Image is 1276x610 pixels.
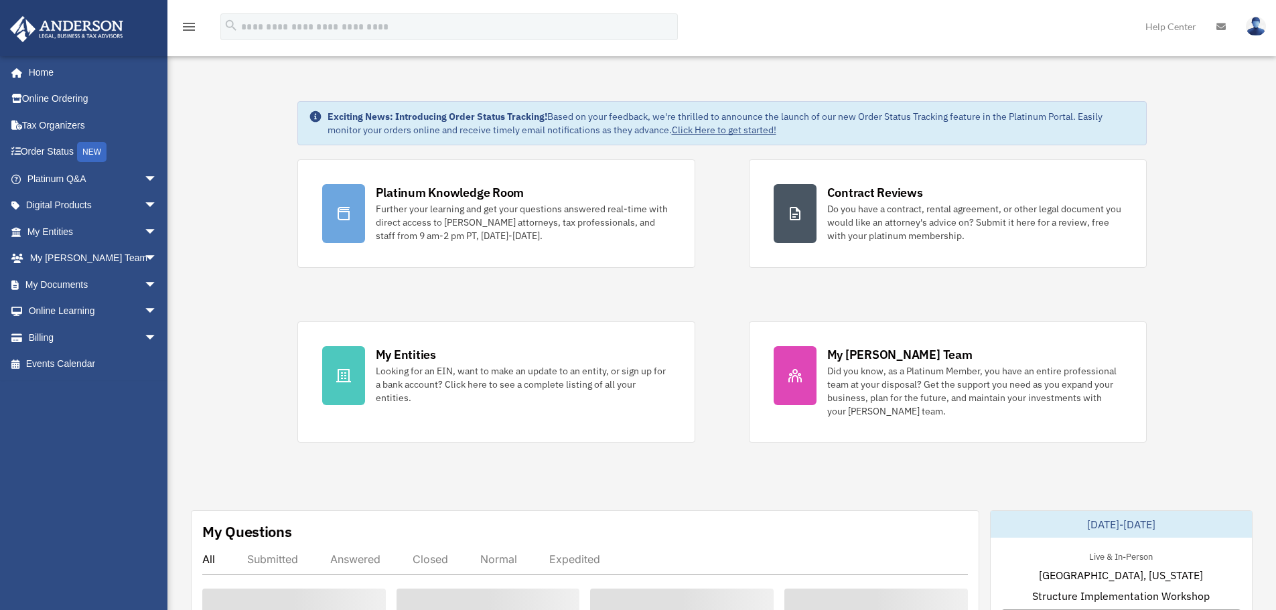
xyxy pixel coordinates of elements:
span: arrow_drop_down [144,271,171,299]
span: arrow_drop_down [144,298,171,325]
a: Events Calendar [9,351,178,378]
div: Platinum Knowledge Room [376,184,524,201]
div: My Entities [376,346,436,363]
span: arrow_drop_down [144,324,171,352]
span: arrow_drop_down [144,165,171,193]
a: menu [181,23,197,35]
i: search [224,18,238,33]
strong: Exciting News: Introducing Order Status Tracking! [328,110,547,123]
span: arrow_drop_down [144,245,171,273]
div: Do you have a contract, rental agreement, or other legal document you would like an attorney's ad... [827,202,1122,242]
div: My [PERSON_NAME] Team [827,346,973,363]
a: Platinum Q&Aarrow_drop_down [9,165,178,192]
div: Closed [413,552,448,566]
a: My Documentsarrow_drop_down [9,271,178,298]
div: Contract Reviews [827,184,923,201]
div: All [202,552,215,566]
a: Order StatusNEW [9,139,178,166]
div: Further your learning and get your questions answered real-time with direct access to [PERSON_NAM... [376,202,670,242]
div: My Questions [202,522,292,542]
a: My Entitiesarrow_drop_down [9,218,178,245]
img: User Pic [1246,17,1266,36]
a: Click Here to get started! [672,124,776,136]
div: Submitted [247,552,298,566]
div: [DATE]-[DATE] [991,511,1252,538]
span: arrow_drop_down [144,192,171,220]
a: Tax Organizers [9,112,178,139]
a: Online Learningarrow_drop_down [9,298,178,325]
a: Digital Productsarrow_drop_down [9,192,178,219]
span: [GEOGRAPHIC_DATA], [US_STATE] [1039,567,1203,583]
span: Structure Implementation Workshop [1032,588,1210,604]
div: NEW [77,142,107,162]
a: Contract Reviews Do you have a contract, rental agreement, or other legal document you would like... [749,159,1147,268]
div: Live & In-Person [1078,548,1163,562]
div: Answered [330,552,380,566]
a: My Entities Looking for an EIN, want to make an update to an entity, or sign up for a bank accoun... [297,321,695,443]
div: Expedited [549,552,600,566]
a: Billingarrow_drop_down [9,324,178,351]
i: menu [181,19,197,35]
a: My [PERSON_NAME] Team Did you know, as a Platinum Member, you have an entire professional team at... [749,321,1147,443]
span: arrow_drop_down [144,218,171,246]
div: Based on your feedback, we're thrilled to announce the launch of our new Order Status Tracking fe... [328,110,1135,137]
img: Anderson Advisors Platinum Portal [6,16,127,42]
a: My [PERSON_NAME] Teamarrow_drop_down [9,245,178,272]
a: Online Ordering [9,86,178,112]
div: Looking for an EIN, want to make an update to an entity, or sign up for a bank account? Click her... [376,364,670,404]
a: Home [9,59,171,86]
a: Platinum Knowledge Room Further your learning and get your questions answered real-time with dire... [297,159,695,268]
div: Normal [480,552,517,566]
div: Did you know, as a Platinum Member, you have an entire professional team at your disposal? Get th... [827,364,1122,418]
